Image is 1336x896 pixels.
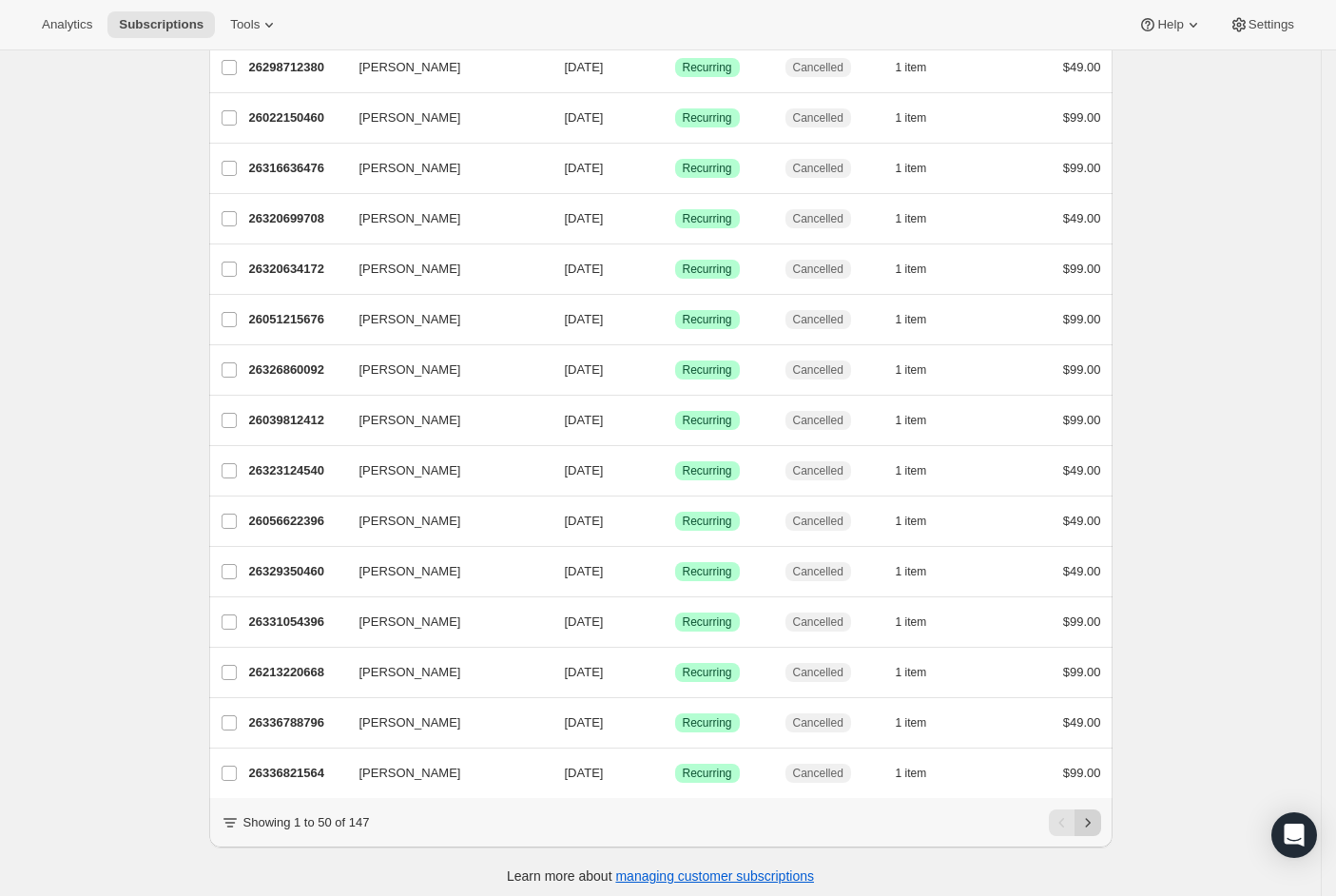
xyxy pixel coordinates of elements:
[1063,312,1101,326] span: $99.00
[1063,110,1101,125] span: $99.00
[896,205,948,232] button: 1 item
[359,461,461,480] span: [PERSON_NAME]
[793,413,843,428] span: Cancelled
[249,710,1101,736] div: 26336788796[PERSON_NAME][DATE]SuccessRecurringCancelled1 item$49.00
[359,713,461,732] span: [PERSON_NAME]
[683,715,732,730] span: Recurring
[683,766,732,781] span: Recurring
[896,715,927,730] span: 1 item
[359,310,461,329] span: [PERSON_NAME]
[1063,362,1101,377] span: $99.00
[249,108,344,127] p: 26022150460
[896,760,948,787] button: 1 item
[793,60,843,75] span: Cancelled
[896,413,927,428] span: 1 item
[896,614,927,630] span: 1 item
[565,614,604,629] span: [DATE]
[793,362,843,378] span: Cancelled
[683,60,732,75] span: Recurring
[683,413,732,428] span: Recurring
[896,60,927,75] span: 1 item
[348,758,538,789] button: [PERSON_NAME]
[896,665,927,680] span: 1 item
[896,312,927,327] span: 1 item
[683,463,732,478] span: Recurring
[249,558,1101,585] div: 26329350460[PERSON_NAME][DATE]SuccessRecurringCancelled1 item$49.00
[249,256,1101,282] div: 26320634172[PERSON_NAME][DATE]SuccessRecurringCancelled1 item$99.00
[565,514,604,528] span: [DATE]
[249,461,344,480] p: 26323124540
[565,362,604,377] span: [DATE]
[1063,766,1101,780] span: $99.00
[249,512,344,531] p: 26056622396
[683,161,732,176] span: Recurring
[1218,11,1306,38] button: Settings
[1063,614,1101,629] span: $99.00
[565,766,604,780] span: [DATE]
[565,60,604,74] span: [DATE]
[683,514,732,529] span: Recurring
[793,312,843,327] span: Cancelled
[896,659,948,686] button: 1 item
[683,110,732,126] span: Recurring
[249,159,344,178] p: 26316636476
[683,614,732,630] span: Recurring
[249,764,344,783] p: 26336821564
[359,209,461,228] span: [PERSON_NAME]
[1063,262,1101,276] span: $99.00
[249,760,1101,787] div: 26336821564[PERSON_NAME][DATE]SuccessRecurringCancelled1 item$99.00
[896,161,927,176] span: 1 item
[348,708,538,738] button: [PERSON_NAME]
[1127,11,1213,38] button: Help
[359,411,461,430] span: [PERSON_NAME]
[565,161,604,175] span: [DATE]
[1063,161,1101,175] span: $99.00
[896,508,948,535] button: 1 item
[359,108,461,127] span: [PERSON_NAME]
[107,11,215,38] button: Subscriptions
[348,355,538,385] button: [PERSON_NAME]
[359,562,461,581] span: [PERSON_NAME]
[793,614,843,630] span: Cancelled
[249,663,344,682] p: 26213220668
[249,659,1101,686] div: 26213220668[PERSON_NAME][DATE]SuccessRecurringCancelled1 item$99.00
[793,564,843,579] span: Cancelled
[249,105,1101,131] div: 26022150460[PERSON_NAME][DATE]SuccessRecurringCancelled1 item$99.00
[683,211,732,226] span: Recurring
[359,764,461,783] span: [PERSON_NAME]
[119,17,203,32] span: Subscriptions
[896,262,927,277] span: 1 item
[249,458,1101,484] div: 26323124540[PERSON_NAME][DATE]SuccessRecurringCancelled1 item$49.00
[896,110,927,126] span: 1 item
[793,514,843,529] span: Cancelled
[348,607,538,637] button: [PERSON_NAME]
[359,360,461,380] span: [PERSON_NAME]
[793,211,843,226] span: Cancelled
[565,312,604,326] span: [DATE]
[896,155,948,182] button: 1 item
[348,254,538,284] button: [PERSON_NAME]
[359,58,461,77] span: [PERSON_NAME]
[683,362,732,378] span: Recurring
[565,665,604,679] span: [DATE]
[896,458,948,484] button: 1 item
[348,204,538,234] button: [PERSON_NAME]
[565,262,604,276] span: [DATE]
[565,413,604,427] span: [DATE]
[249,508,1101,535] div: 26056622396[PERSON_NAME][DATE]SuccessRecurringCancelled1 item$49.00
[896,54,948,81] button: 1 item
[249,360,344,380] p: 26326860092
[249,613,344,632] p: 26331054396
[793,110,843,126] span: Cancelled
[1063,665,1101,679] span: $99.00
[1063,715,1101,730] span: $49.00
[30,11,104,38] button: Analytics
[1063,413,1101,427] span: $99.00
[683,564,732,579] span: Recurring
[348,506,538,536] button: [PERSON_NAME]
[249,562,344,581] p: 26329350460
[1063,463,1101,477] span: $49.00
[1157,17,1183,32] span: Help
[896,558,948,585] button: 1 item
[793,262,843,277] span: Cancelled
